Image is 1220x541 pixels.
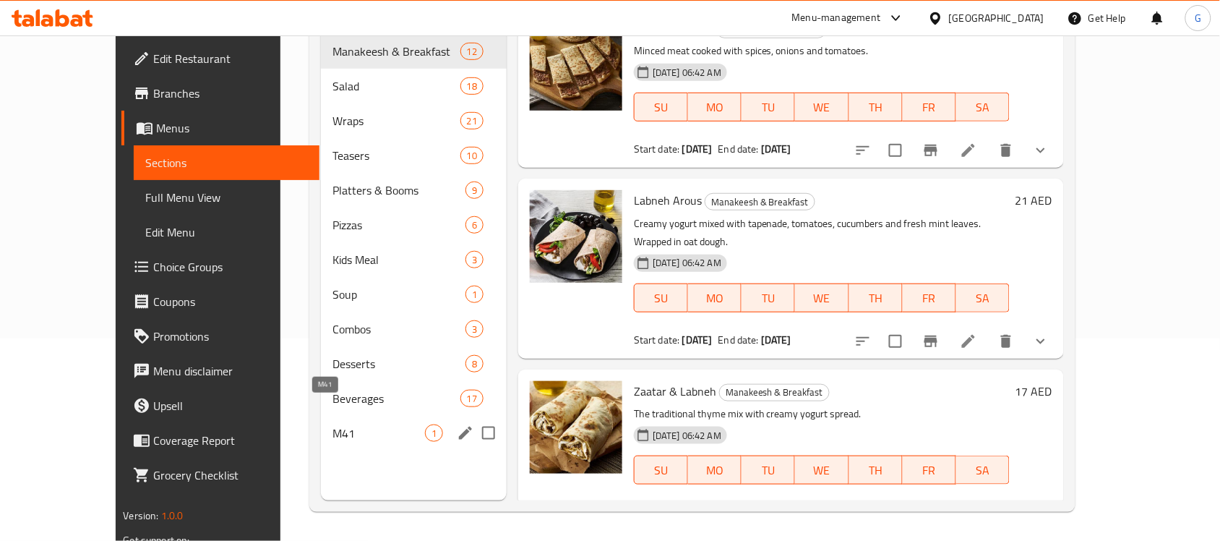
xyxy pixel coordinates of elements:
span: WE [801,288,843,309]
span: 1 [426,427,442,440]
button: sort-choices [846,496,880,531]
span: 8 [466,357,483,371]
div: Menu-management [792,9,881,27]
p: The traditional thyme mix with creamy yogurt spread. [634,405,1010,423]
span: TU [747,288,789,309]
div: Desserts8 [321,346,507,381]
button: TH [849,456,903,485]
span: 3 [466,253,483,267]
a: Edit menu item [960,333,977,350]
div: items [425,425,443,442]
div: Teasers10 [321,138,507,173]
span: Pizzas [332,216,465,234]
div: items [465,286,484,303]
span: Zaatar & Labneh [634,380,716,402]
button: show more [1023,324,1058,359]
button: FR [903,456,956,485]
button: SA [956,456,1010,485]
button: edit [455,422,476,444]
span: [DATE] 06:42 AM [647,429,727,443]
span: WE [801,460,843,481]
svg: Show Choices [1032,333,1049,350]
button: WE [795,93,849,122]
a: Edit Restaurant [121,41,319,76]
span: Branches [153,85,308,102]
span: Select to update [880,326,911,357]
button: SA [956,284,1010,312]
a: Promotions [121,319,319,354]
div: Pizzas6 [321,208,507,242]
a: Upsell [121,388,319,423]
a: Edit menu item [960,142,977,159]
a: Menu disclaimer [121,354,319,388]
span: 12 [461,45,483,59]
span: MO [694,288,736,309]
h6: 21 AED [1015,190,1052,210]
button: show more [1023,496,1058,531]
b: [DATE] [761,331,791,349]
button: FR [903,93,956,122]
button: WE [795,284,849,312]
div: Kids Meal3 [321,242,507,277]
span: Edit Menu [145,223,308,241]
b: [DATE] [761,140,791,158]
span: Desserts [332,355,465,372]
span: Sections [145,154,308,171]
button: show more [1023,133,1058,168]
span: Select to update [880,135,911,166]
a: Coupons [121,284,319,319]
div: Soup [332,286,465,303]
a: Sections [134,145,319,180]
span: End date: [718,140,759,158]
span: TU [747,97,789,118]
button: sort-choices [846,133,880,168]
span: 1.0.0 [160,506,183,525]
div: items [460,147,484,164]
button: TU [742,93,795,122]
div: items [465,355,484,372]
button: FR [903,284,956,312]
span: 10 [461,149,483,163]
button: TU [742,284,795,312]
span: SA [962,97,1004,118]
span: FR [908,288,950,309]
span: 17 [461,392,483,406]
span: Coverage Report [153,432,308,449]
p: Minced meat cooked with spices, onions and tomatoes. [634,42,1010,60]
span: Version: [123,506,158,525]
button: MO [688,456,742,485]
img: Labneh Arous [530,190,622,283]
span: Grocery Checklist [153,467,308,484]
a: Edit Menu [134,215,319,250]
span: SU [640,288,682,309]
div: Manakeesh & Breakfast [332,43,460,60]
button: SU [634,93,688,122]
span: [DATE] 06:42 AM [647,66,727,80]
span: Menus [156,119,308,137]
button: SU [634,456,688,485]
span: WE [801,97,843,118]
span: G [1195,10,1201,26]
div: items [465,251,484,268]
span: Salad [332,77,460,95]
button: SU [634,284,688,312]
nav: Menu sections [321,28,507,456]
span: TH [855,460,897,481]
span: Manakeesh & Breakfast [705,194,815,210]
span: TU [747,460,789,481]
div: Wraps [332,112,460,129]
button: Branch-specific-item [914,133,948,168]
span: 9 [466,184,483,197]
div: Platters & Booms9 [321,173,507,208]
div: Teasers [332,147,460,164]
div: Salad18 [321,69,507,103]
button: delete [989,133,1023,168]
span: [DATE] 06:42 AM [647,256,727,270]
div: Manakeesh & Breakfast [719,384,830,401]
img: Zaatar & Labneh [530,381,622,474]
a: Grocery Checklist [121,458,319,493]
span: Upsell [153,397,308,414]
div: items [460,77,484,95]
span: 18 [461,80,483,93]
